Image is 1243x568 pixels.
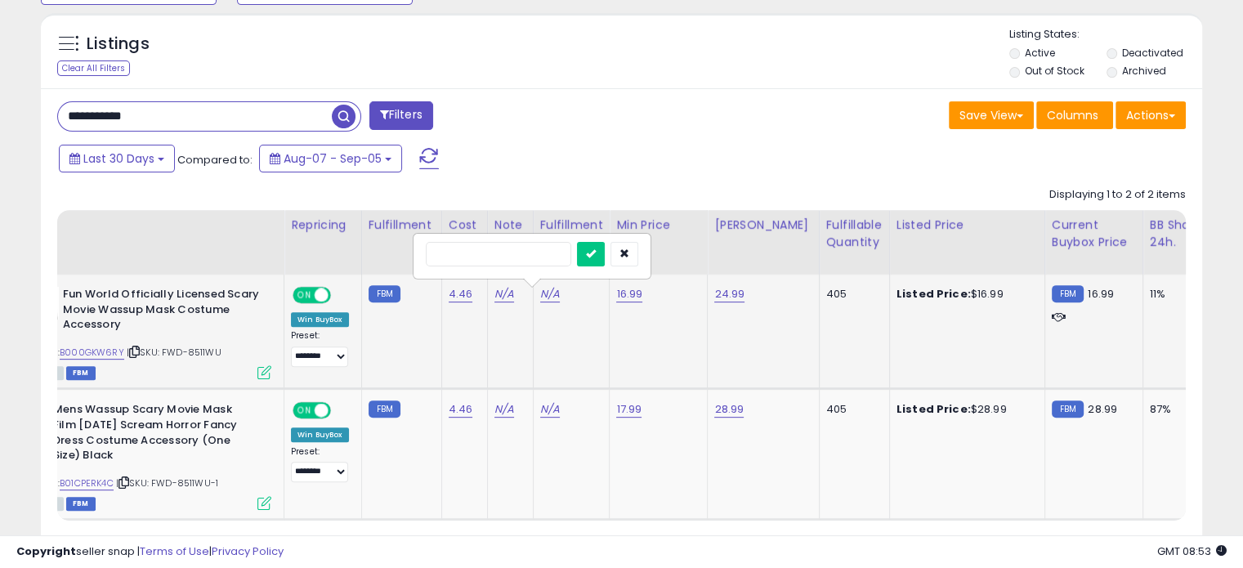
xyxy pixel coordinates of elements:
[1025,46,1055,60] label: Active
[1052,400,1084,418] small: FBM
[1157,543,1227,559] span: 2025-10-6 08:53 GMT
[291,427,349,442] div: Win BuyBox
[826,287,877,302] div: 405
[291,446,349,483] div: Preset:
[294,288,315,302] span: ON
[1121,46,1183,60] label: Deactivated
[449,401,473,418] a: 4.46
[369,217,435,234] div: Fulfillment
[1025,64,1084,78] label: Out of Stock
[59,145,175,172] button: Last 30 Days
[87,33,150,56] h5: Listings
[60,476,114,490] a: B01CPERK4C
[83,150,154,167] span: Last 30 Days
[22,217,277,234] div: Title
[1047,107,1098,123] span: Columns
[826,402,877,417] div: 405
[212,543,284,559] a: Privacy Policy
[329,404,355,418] span: OFF
[66,366,96,380] span: FBM
[1088,286,1114,302] span: 16.99
[449,286,473,302] a: 4.46
[1009,27,1202,42] p: Listing States:
[369,101,433,130] button: Filters
[494,401,514,418] a: N/A
[1052,217,1136,251] div: Current Buybox Price
[1052,285,1084,302] small: FBM
[294,404,315,418] span: ON
[57,60,130,76] div: Clear All Filters
[16,543,76,559] strong: Copyright
[826,217,883,251] div: Fulfillable Quantity
[616,217,700,234] div: Min Price
[896,217,1038,234] div: Listed Price
[714,217,812,234] div: [PERSON_NAME]
[291,330,349,367] div: Preset:
[291,217,355,234] div: Repricing
[60,346,124,360] a: B000GKW6RY
[140,543,209,559] a: Terms of Use
[896,401,971,417] b: Listed Price:
[1121,64,1165,78] label: Archived
[616,401,642,418] a: 17.99
[714,286,744,302] a: 24.99
[259,145,402,172] button: Aug-07 - Sep-05
[127,346,221,359] span: | SKU: FWD-8511WU
[494,217,526,234] div: Note
[284,150,382,167] span: Aug-07 - Sep-05
[53,402,252,467] b: Mens Wassup Scary Movie Mask Film [DATE] Scream Horror Fancy Dress Costume Accessory (One Size) B...
[896,402,1032,417] div: $28.99
[449,217,481,234] div: Cost
[1088,401,1117,417] span: 28.99
[177,152,253,168] span: Compared to:
[116,476,218,490] span: | SKU: FWD-8511WU-1
[1150,402,1204,417] div: 87%
[616,286,642,302] a: 16.99
[16,544,284,560] div: seller snap | |
[1116,101,1186,129] button: Actions
[714,401,744,418] a: 28.99
[329,288,355,302] span: OFF
[369,400,400,418] small: FBM
[540,286,560,302] a: N/A
[63,287,262,337] b: Fun World Officially Licensed Scary Movie Wassup Mask Costume Accessory
[1049,187,1186,203] div: Displaying 1 to 2 of 2 items
[896,287,1032,302] div: $16.99
[1150,217,1209,251] div: BB Share 24h.
[1036,101,1113,129] button: Columns
[540,401,560,418] a: N/A
[1150,287,1204,302] div: 11%
[540,217,603,251] div: Fulfillment Cost
[949,101,1034,129] button: Save View
[369,285,400,302] small: FBM
[66,497,96,511] span: FBM
[896,286,971,302] b: Listed Price:
[291,312,349,327] div: Win BuyBox
[494,286,514,302] a: N/A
